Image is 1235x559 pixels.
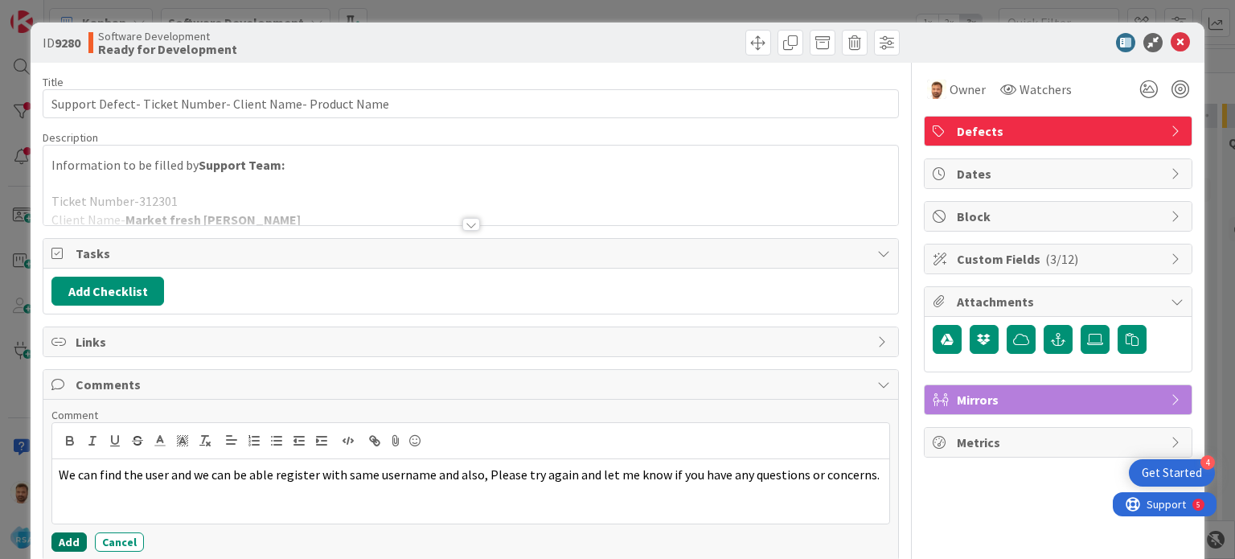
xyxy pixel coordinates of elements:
div: Open Get Started checklist, remaining modules: 4 [1129,459,1215,487]
span: Custom Fields [957,249,1163,269]
div: 4 [1200,455,1215,470]
div: 5 [84,6,88,19]
span: Block [957,207,1163,226]
span: Comments [76,375,868,394]
span: Mirrors [957,390,1163,409]
div: Get Started [1142,465,1202,481]
span: Software Development [98,30,237,43]
span: Tasks [76,244,868,263]
span: Links [76,332,868,351]
span: Defects [957,121,1163,141]
strong: Support Team: [199,157,285,173]
p: Information to be filled by [51,156,889,175]
span: Owner [950,80,986,99]
span: ( 3/12 ) [1045,251,1078,267]
span: Dates [957,164,1163,183]
input: type card name here... [43,89,898,118]
span: Attachments [957,292,1163,311]
button: Add Checklist [51,277,164,306]
span: Watchers [1020,80,1072,99]
button: Add [51,532,87,552]
label: Title [43,75,64,89]
button: Cancel [95,532,144,552]
span: Metrics [957,433,1163,452]
b: Ready for Development [98,43,237,55]
img: AS [927,80,946,99]
span: Description [43,130,98,145]
b: 9280 [55,35,80,51]
span: ID [43,33,80,52]
span: Support [34,2,73,22]
span: We can find the user and we can be able register with same username and also, Please try again an... [59,467,880,483]
span: Comment [51,408,98,422]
